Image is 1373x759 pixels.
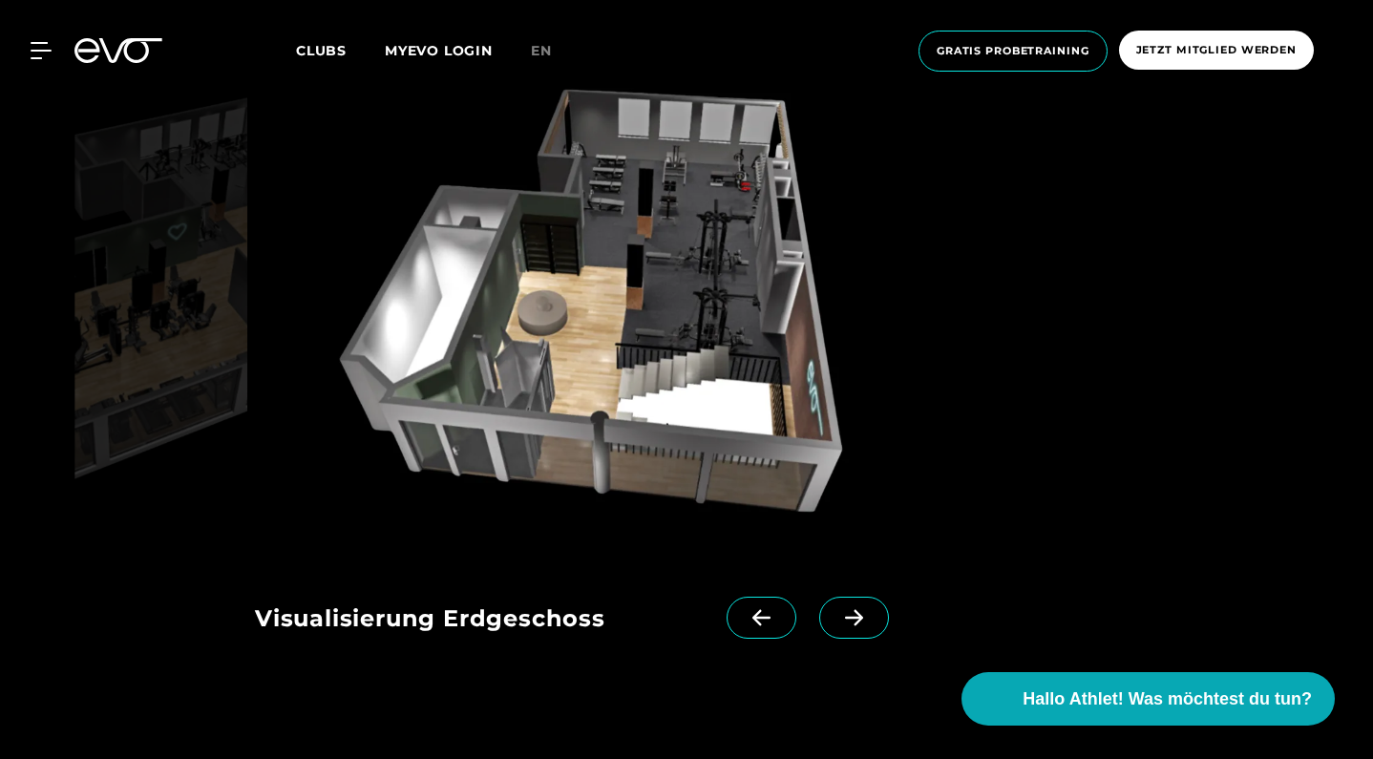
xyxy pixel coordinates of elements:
a: en [531,40,575,62]
a: Jetzt Mitglied werden [1113,31,1320,72]
img: evofitness [255,63,945,551]
span: Gratis Probetraining [937,43,1089,59]
span: Hallo Athlet! Was möchtest du tun? [1023,686,1312,712]
a: Gratis Probetraining [913,31,1113,72]
img: evofitness [74,63,247,551]
span: Clubs [296,42,347,59]
a: Clubs [296,41,385,59]
div: Visualisierung Erdgeschoss [255,597,727,644]
button: Hallo Athlet! Was möchtest du tun? [961,672,1335,726]
span: en [531,42,552,59]
span: Jetzt Mitglied werden [1136,42,1297,58]
a: MYEVO LOGIN [385,42,493,59]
